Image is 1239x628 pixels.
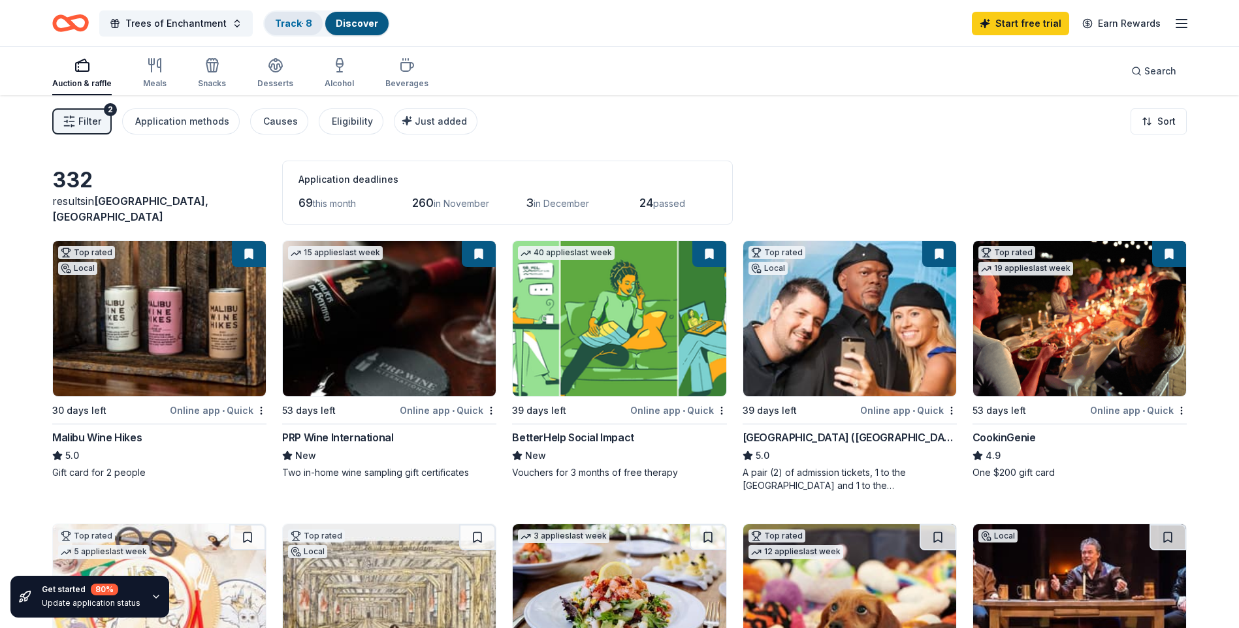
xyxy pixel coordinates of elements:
div: Online app Quick [1090,402,1187,418]
div: Eligibility [332,114,373,129]
a: Image for PRP Wine International15 applieslast week53 days leftOnline app•QuickPRP Wine Internati... [282,240,496,479]
a: Image for CookinGenieTop rated19 applieslast week53 days leftOnline app•QuickCookinGenie4.9One $2... [973,240,1187,479]
a: Start free trial [972,12,1069,35]
span: New [295,448,316,463]
div: Top rated [978,246,1035,259]
div: 19 applies last week [978,262,1073,275]
button: Auction & raffle [52,52,112,95]
span: • [222,405,225,416]
div: Application deadlines [298,172,716,187]
span: 3 [526,196,534,210]
img: Image for Hollywood Wax Museum (Hollywood) [743,241,956,396]
span: Just added [415,116,467,127]
a: Earn Rewards [1074,12,1168,35]
span: in [52,195,208,223]
div: BetterHelp Social Impact [512,430,634,445]
a: Track· 8 [275,18,312,29]
span: in December [534,198,589,209]
div: Local [58,262,97,275]
div: Get started [42,584,140,595]
div: Causes [263,114,298,129]
span: Sort [1157,114,1176,129]
div: Gift card for 2 people [52,466,266,479]
button: Desserts [257,52,293,95]
button: Snacks [198,52,226,95]
div: Application methods [135,114,229,129]
img: Image for BetterHelp Social Impact [513,241,726,396]
div: Local [288,545,327,558]
img: Image for PRP Wine International [283,241,496,396]
div: Desserts [257,78,293,89]
span: 4.9 [986,448,1001,463]
span: 5.0 [756,448,769,463]
div: 12 applies last week [748,545,843,559]
a: Image for Hollywood Wax Museum (Hollywood)Top ratedLocal39 days leftOnline app•Quick[GEOGRAPHIC_D... [743,240,957,492]
div: CookinGenie [973,430,1036,445]
span: • [912,405,915,416]
span: 69 [298,196,313,210]
div: Beverages [385,78,428,89]
button: Trees of Enchantment [99,10,253,37]
div: 332 [52,167,266,193]
div: Online app Quick [170,402,266,418]
button: Just added [394,108,477,134]
div: 80 % [91,584,118,595]
button: Sort [1131,108,1187,134]
div: Online app Quick [860,402,957,418]
button: Eligibility [319,108,383,134]
a: Image for Malibu Wine HikesTop ratedLocal30 days leftOnline app•QuickMalibu Wine Hikes5.0Gift car... [52,240,266,479]
div: Update application status [42,598,140,608]
span: • [1142,405,1145,416]
button: Search [1121,58,1187,84]
span: New [525,448,546,463]
div: Snacks [198,78,226,89]
div: Top rated [58,529,115,542]
button: Causes [250,108,308,134]
div: 15 applies last week [288,246,383,260]
div: Two in-home wine sampling gift certificates [282,466,496,479]
span: 5.0 [65,448,79,463]
div: [GEOGRAPHIC_DATA] ([GEOGRAPHIC_DATA]) [743,430,957,445]
div: Top rated [58,246,115,259]
span: 24 [639,196,653,210]
div: 39 days left [743,403,797,418]
span: this month [313,198,356,209]
div: Local [748,262,788,275]
button: Filter2 [52,108,112,134]
span: Search [1144,63,1176,79]
span: in November [434,198,489,209]
div: A pair (2) of admission tickets, 1 to the [GEOGRAPHIC_DATA] and 1 to the [GEOGRAPHIC_DATA] [743,466,957,492]
div: 2 [104,103,117,116]
img: Image for Malibu Wine Hikes [53,241,266,396]
span: Filter [78,114,101,129]
div: One $200 gift card [973,466,1187,479]
div: PRP Wine International [282,430,393,445]
div: Top rated [748,529,805,542]
span: [GEOGRAPHIC_DATA], [GEOGRAPHIC_DATA] [52,195,208,223]
div: 3 applies last week [518,529,609,543]
div: 53 days left [282,403,336,418]
div: Auction & raffle [52,78,112,89]
a: Home [52,8,89,39]
button: Beverages [385,52,428,95]
div: Top rated [748,246,805,259]
button: Alcohol [325,52,354,95]
span: • [452,405,455,416]
span: passed [653,198,685,209]
span: • [683,405,685,416]
span: 260 [412,196,434,210]
div: 30 days left [52,403,106,418]
a: Image for BetterHelp Social Impact40 applieslast week39 days leftOnline app•QuickBetterHelp Socia... [512,240,726,479]
div: Alcohol [325,78,354,89]
a: Discover [336,18,378,29]
div: Malibu Wine Hikes [52,430,142,445]
div: Online app Quick [400,402,496,418]
div: Vouchers for 3 months of free therapy [512,466,726,479]
button: Track· 8Discover [263,10,390,37]
div: 53 days left [973,403,1026,418]
div: 39 days left [512,403,566,418]
span: Trees of Enchantment [125,16,227,31]
div: Online app Quick [630,402,727,418]
div: Meals [143,78,167,89]
div: results [52,193,266,225]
